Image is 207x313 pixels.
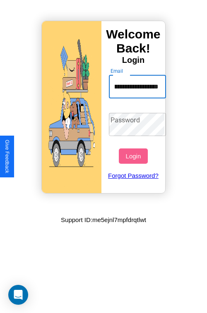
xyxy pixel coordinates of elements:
div: Give Feedback [4,140,10,173]
a: Forgot Password? [105,164,162,187]
button: Login [119,148,147,164]
h4: Login [101,55,165,65]
div: Open Intercom Messenger [8,285,28,305]
p: Support ID: me5ejnl7mpfdrqtlwt [61,214,146,225]
h3: Welcome Back! [101,27,165,55]
img: gif [42,21,101,193]
label: Email [111,67,123,74]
